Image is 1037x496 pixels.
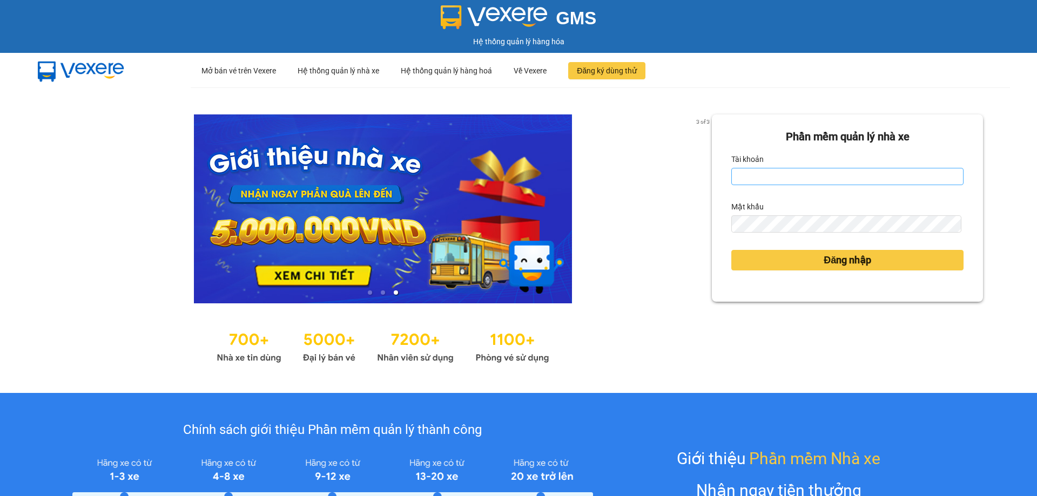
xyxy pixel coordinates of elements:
[298,53,379,88] div: Hệ thống quản lý nhà xe
[27,53,135,89] img: mbUUG5Q.png
[749,446,880,471] span: Phần mềm Nhà xe
[3,36,1034,47] div: Hệ thống quản lý hàng hóa
[824,253,871,268] span: Đăng nhập
[731,198,764,215] label: Mật khẩu
[72,420,592,440] div: Chính sách giới thiệu Phần mềm quản lý thành công
[381,290,385,295] li: slide item 2
[677,446,880,471] div: Giới thiệu
[731,168,964,185] input: Tài khoản
[441,16,597,25] a: GMS
[441,5,548,29] img: logo 2
[201,53,276,88] div: Mở bán vé trên Vexere
[731,250,964,270] button: Đăng nhập
[731,128,964,145] div: Phần mềm quản lý nhà xe
[697,114,712,303] button: next slide / item
[514,53,547,88] div: Về Vexere
[401,53,492,88] div: Hệ thống quản lý hàng hoá
[577,65,637,77] span: Đăng ký dùng thử
[217,325,549,366] img: Statistics.png
[556,8,596,28] span: GMS
[394,290,398,295] li: slide item 3
[368,290,372,295] li: slide item 1
[731,215,961,233] input: Mật khẩu
[731,151,764,168] label: Tài khoản
[568,62,645,79] button: Đăng ký dùng thử
[54,114,69,303] button: previous slide / item
[693,114,712,128] p: 3 of 3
